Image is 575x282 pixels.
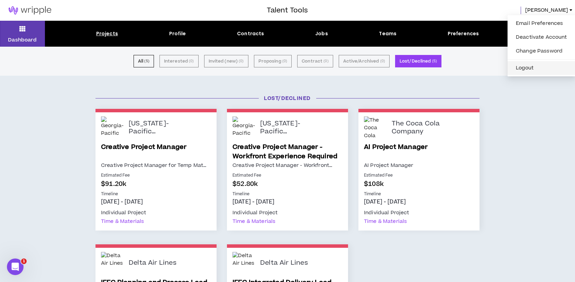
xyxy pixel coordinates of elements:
[134,55,154,67] button: All (5)
[232,198,343,206] p: [DATE] - [DATE]
[232,208,278,217] div: Individual Project
[101,179,211,189] p: $91.20k
[90,95,485,102] h3: Lost/Declined
[260,259,308,267] p: Delta Air Lines
[144,58,149,64] small: ( 5 )
[379,30,396,37] div: Teams
[232,179,343,189] p: $52.80k
[169,30,186,37] div: Profile
[232,252,255,274] img: Delta Air Lines
[364,142,474,161] a: AI Project Manager
[203,162,206,169] span: …
[101,116,124,139] img: Georgia-Pacific Consumer Products - Retail & Pro
[189,58,194,64] small: ( 0 )
[364,198,474,206] p: [DATE] - [DATE]
[204,55,248,67] button: Invited (new) (0)
[8,36,37,44] p: Dashboard
[329,162,332,169] span: …
[364,179,474,189] p: $108k
[512,46,571,56] a: Change Password
[432,58,437,64] small: ( 5 )
[101,217,144,226] div: Time & Materials
[260,120,309,135] p: [US_STATE]-Pacific Consumer Products - Retail & Pro
[237,30,264,37] div: Contracts
[364,208,409,217] div: Individual Project
[232,172,343,179] p: Estimated Fee
[297,55,333,67] button: Contract (0)
[254,55,292,67] button: Proposing (0)
[323,58,328,64] small: ( 0 )
[395,55,441,67] button: Lost/Declined (5)
[101,161,211,170] p: Creative Project Manager for Temp Mat
[232,142,343,161] a: Creative Project Manager - Workfront Experience Required
[232,116,255,139] img: Georgia-Pacific Consumer Products - Retail & Pro
[512,32,571,43] a: Deactivate Account
[101,142,211,161] a: Creative Project Manager
[282,58,287,64] small: ( 0 )
[101,252,124,274] img: Delta Air Lines
[364,116,386,139] img: The Coca Cola Company
[239,58,244,64] small: ( 0 )
[512,18,571,29] a: Email Preferences
[129,120,177,135] p: [US_STATE]-Pacific Consumer Products - Retail & Pro
[21,258,27,264] span: 1
[364,172,474,179] p: Estimated Fee
[101,191,211,197] p: Timeline
[159,55,199,67] button: Interested (0)
[339,55,390,67] button: Active/Archived (0)
[101,198,211,206] p: [DATE] - [DATE]
[380,58,385,64] small: ( 0 )
[267,5,308,16] h3: Talent Tools
[364,161,474,170] p: AI Project Manager
[232,161,343,170] p: Creative Project Manager - Workfront
[512,63,571,73] button: Logout
[101,208,146,217] div: Individual Project
[101,172,211,179] p: Estimated Fee
[7,258,24,275] iframe: Intercom live chat
[232,191,343,197] p: Timeline
[392,120,440,135] p: The Coca Cola Company
[525,7,568,14] span: [PERSON_NAME]
[129,259,176,267] p: Delta Air Lines
[232,217,275,226] div: Time & Materials
[364,217,407,226] div: Time & Materials
[364,191,474,197] p: Timeline
[448,30,479,37] div: Preferences
[315,30,328,37] div: Jobs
